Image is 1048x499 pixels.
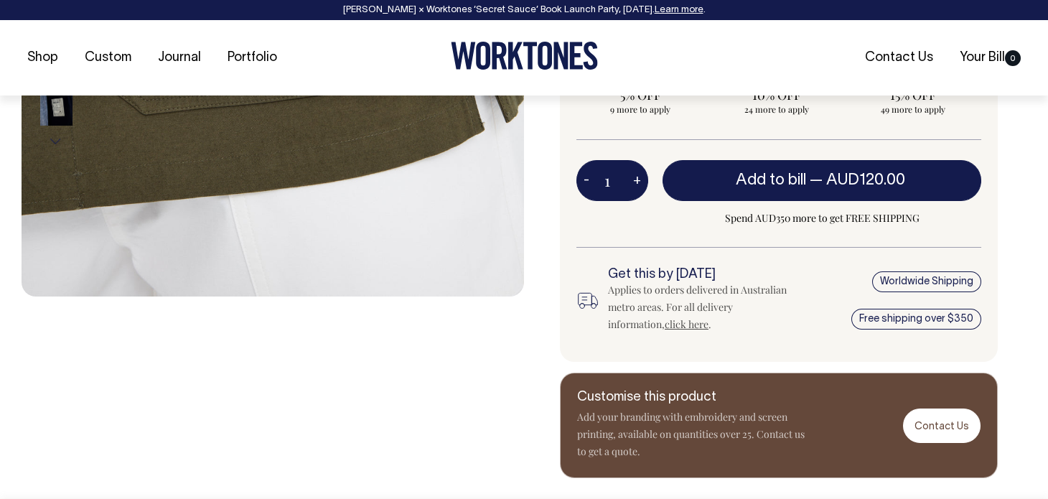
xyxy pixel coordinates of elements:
a: Shop [22,46,64,70]
button: Next [45,125,67,157]
button: - [576,167,596,195]
span: 49 more to apply [856,103,970,115]
div: [PERSON_NAME] × Worktones ‘Secret Sauce’ Book Launch Party, [DATE]. . [14,5,1034,15]
a: Portfolio [222,46,283,70]
span: Spend AUD350 more to get FREE SHIPPING [663,210,981,227]
div: Applies to orders delivered in Australian metro areas. For all delivery information, . [608,281,797,333]
img: dark-navy [40,83,72,134]
span: 0 [1005,50,1021,66]
a: Contact Us [903,409,981,442]
a: Custom [79,46,137,70]
input: 15% OFF 49 more to apply [849,82,977,119]
input: 10% OFF 24 more to apply [713,82,841,119]
a: Learn more [655,6,703,14]
button: Add to bill —AUD120.00 [663,160,981,200]
p: Add your branding with embroidery and screen printing, available on quantities over 25. Contact u... [577,409,807,460]
a: Contact Us [859,46,939,70]
span: Add to bill [736,173,806,187]
h6: Customise this product [577,391,807,405]
button: + [626,167,648,195]
h6: Get this by [DATE] [608,268,797,282]
a: click here [665,317,708,331]
span: — [810,173,909,187]
span: 24 more to apply [720,103,833,115]
a: Journal [152,46,207,70]
span: 9 more to apply [584,103,697,115]
span: AUD120.00 [826,173,905,187]
a: Your Bill0 [954,46,1026,70]
input: 5% OFF 9 more to apply [576,82,704,119]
